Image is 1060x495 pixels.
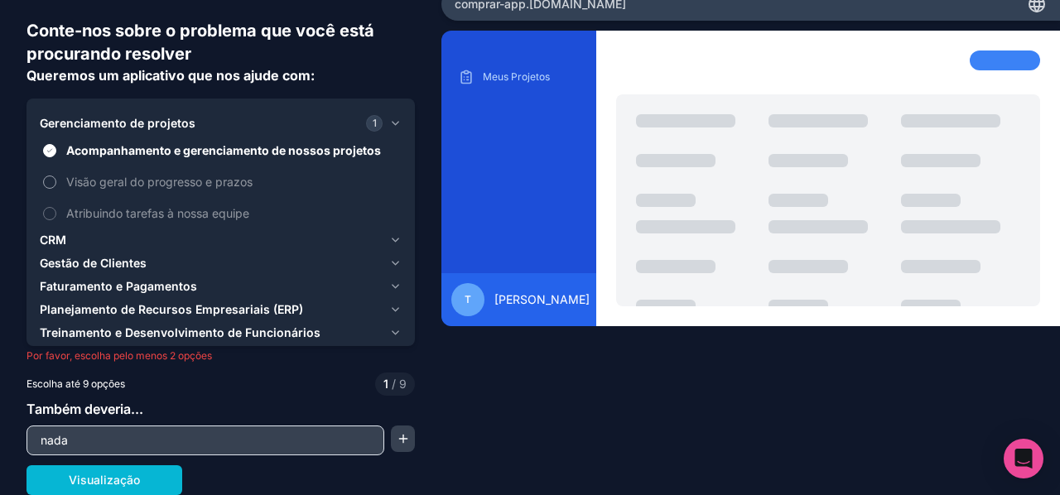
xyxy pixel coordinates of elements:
[40,252,402,275] button: Gestão de Clientes
[40,302,303,316] font: Planejamento de Recursos Empresariais (ERP)
[40,233,66,247] font: CRM
[40,112,402,135] button: Gerenciamento de projetos1
[26,67,315,84] font: Queremos um aplicativo que nos ajude com:
[43,144,56,157] button: Acompanhamento e gerenciamento de nossos projetos
[455,64,583,260] div: conteúdo rolável
[40,135,402,228] div: Gerenciamento de projetos1
[40,298,402,321] button: Planejamento de Recursos Empresariais (ERP)
[43,175,56,189] button: Visão geral do progresso e prazos
[465,293,471,305] font: T
[66,175,253,189] font: Visão geral do progresso e prazos
[26,349,212,362] font: Por favor, escolha pelo menos 2 opções
[40,321,402,344] button: Treinamento e Desenvolvimento de Funcionários
[26,401,143,417] font: Também deveria...
[40,325,320,339] font: Treinamento e Desenvolvimento de Funcionários
[26,377,125,390] font: Escolha até 9 opções
[373,117,377,129] font: 1
[392,377,396,391] font: /
[40,228,402,252] button: CRM
[1004,439,1043,478] div: Abra o Intercom Messenger
[494,292,590,306] font: [PERSON_NAME]
[40,116,195,130] font: Gerenciamento de projetos
[383,377,388,391] font: 1
[40,256,147,270] font: Gestão de Clientes
[66,206,249,220] font: Atribuindo tarefas à nossa equipe
[26,465,182,495] button: Visualização
[40,275,402,298] button: Faturamento e Pagamentos
[69,473,140,487] font: Visualização
[399,377,407,391] font: 9
[40,279,197,293] font: Faturamento e Pagamentos
[26,21,374,64] font: Conte-nos sobre o problema que você está procurando resolver
[66,143,381,157] font: Acompanhamento e gerenciamento de nossos projetos
[43,207,56,220] button: Atribuindo tarefas à nossa equipe
[483,70,550,83] font: Meus Projetos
